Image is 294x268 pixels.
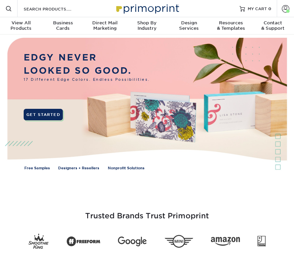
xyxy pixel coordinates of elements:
[23,5,89,13] input: SEARCH PRODUCTS.....
[42,17,84,35] a: BusinessCards
[168,20,210,31] div: Services
[84,20,126,31] div: Marketing
[84,17,126,35] a: Direct MailMarketing
[126,20,168,26] span: Shop By
[42,20,84,26] span: Business
[24,109,63,120] a: GET STARTED
[258,236,266,247] img: Goodwill
[252,20,294,31] div: & Support
[113,1,181,16] img: Primoprint
[268,6,271,11] span: 0
[252,20,294,26] span: Contact
[28,234,49,249] img: Smoothie King
[168,20,210,26] span: Design
[252,17,294,35] a: Contact& Support
[5,195,289,228] h3: Trusted Brands Trust Primoprint
[210,17,252,35] a: Resources& Templates
[211,237,240,246] img: Amazon
[210,20,252,26] span: Resources
[24,51,150,64] p: EDGY NEVER
[210,20,252,31] div: & Templates
[108,166,145,171] a: Nonprofit Solutions
[168,17,210,35] a: DesignServices
[24,64,150,77] p: LOOKED SO GOOD.
[126,17,168,35] a: Shop ByIndustry
[24,77,150,82] span: 17 Different Edge Colors. Endless Possibilities.
[67,234,100,249] img: Freeform
[126,20,168,31] div: Industry
[248,6,267,11] span: MY CART
[118,237,147,246] img: Google
[84,20,126,26] span: Direct Mail
[42,20,84,31] div: Cards
[24,166,50,171] a: Free Samples
[165,235,194,248] img: Mini
[58,166,99,171] a: Designers + Resellers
